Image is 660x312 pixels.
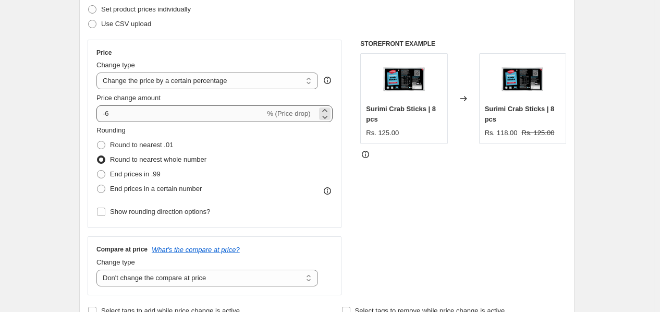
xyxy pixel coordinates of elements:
span: Surimi Crab Sticks | 8 pcs [485,105,555,123]
span: Show rounding direction options? [110,208,210,215]
strike: Rs. 125.00 [522,128,555,138]
span: Price change amount [96,94,161,102]
h3: Price [96,49,112,57]
span: Set product prices individually [101,5,191,13]
div: Rs. 118.00 [485,128,518,138]
h6: STOREFRONT EXAMPLE [360,40,566,48]
h3: Compare at price [96,245,148,254]
input: -15 [96,105,265,122]
span: Change type [96,258,135,266]
span: Round to nearest whole number [110,155,206,163]
span: Surimi Crab Sticks | 8 pcs [366,105,436,123]
button: What's the compare at price? [152,246,240,254]
span: Use CSV upload [101,20,151,28]
span: Rounding [96,126,126,134]
img: Surimi-Crab-Sticks-125g-fop_80x.png [502,59,543,101]
span: End prices in a certain number [110,185,202,193]
span: End prices in .99 [110,170,161,178]
div: help [322,75,333,86]
div: Rs. 125.00 [366,128,399,138]
span: Change type [96,61,135,69]
span: % (Price drop) [267,110,310,117]
img: Surimi-Crab-Sticks-125g-fop_80x.png [383,59,425,101]
span: Round to nearest .01 [110,141,173,149]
